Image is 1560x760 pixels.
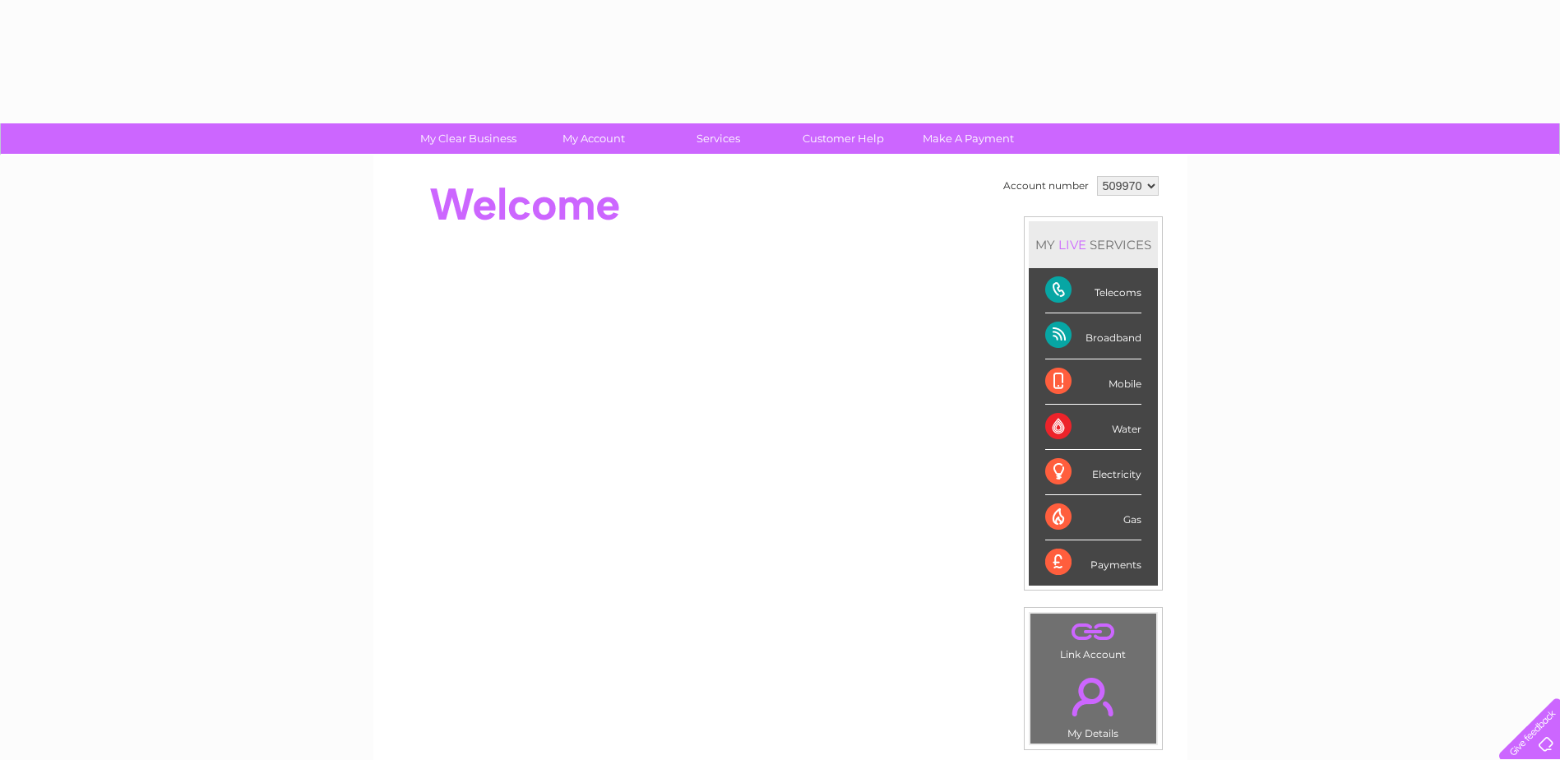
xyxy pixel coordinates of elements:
[525,123,661,154] a: My Account
[999,172,1093,200] td: Account number
[1030,664,1157,744] td: My Details
[775,123,911,154] a: Customer Help
[1045,405,1141,450] div: Water
[1045,313,1141,359] div: Broadband
[900,123,1036,154] a: Make A Payment
[1055,237,1090,253] div: LIVE
[1035,668,1152,725] a: .
[1045,495,1141,540] div: Gas
[400,123,536,154] a: My Clear Business
[650,123,786,154] a: Services
[1029,221,1158,268] div: MY SERVICES
[1045,359,1141,405] div: Mobile
[1030,613,1157,665] td: Link Account
[1045,450,1141,495] div: Electricity
[1045,268,1141,313] div: Telecoms
[1045,540,1141,585] div: Payments
[1035,618,1152,646] a: .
